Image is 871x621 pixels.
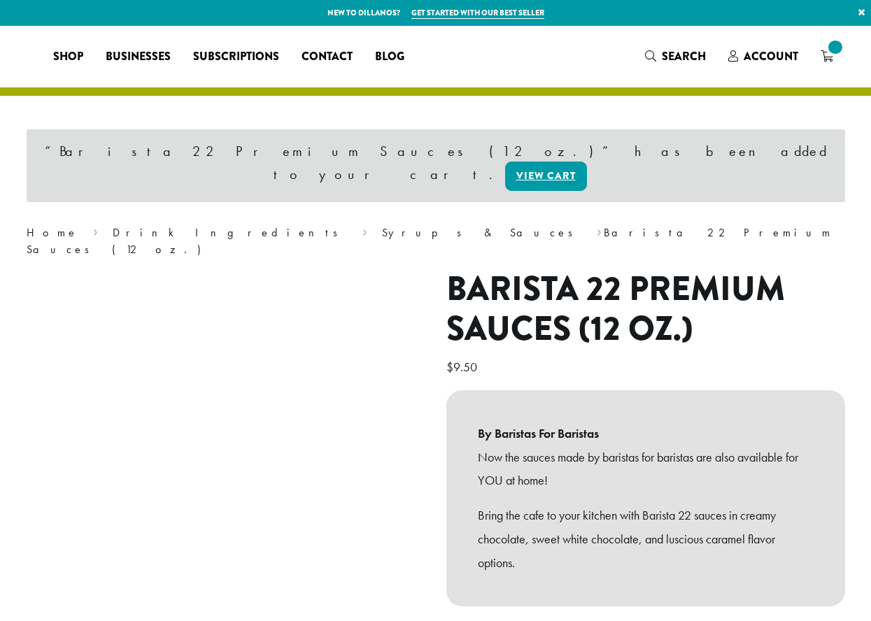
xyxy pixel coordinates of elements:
span: › [362,220,367,241]
bdi: 9.50 [446,359,481,375]
h1: Barista 22 Premium Sauces (12 oz.) [446,269,845,350]
span: Shop [53,48,83,66]
span: › [93,220,98,241]
p: Bring the cafe to your kitchen with Barista 22 sauces in creamy chocolate, sweet white chocolate,... [478,504,814,574]
span: Contact [302,48,353,66]
span: Subscriptions [193,48,279,66]
a: Syrups & Sauces [382,225,582,240]
a: View cart [505,162,587,191]
a: Get started with our best seller [411,7,544,19]
a: Drink Ingredients [113,225,347,240]
nav: Breadcrumb [27,224,845,258]
b: By Baristas For Baristas [478,422,814,445]
a: Search [634,45,717,68]
span: Account [744,48,798,64]
a: Shop [42,45,94,68]
a: Home [27,225,78,240]
p: Now the sauces made by baristas for baristas are also available for YOU at home! [478,445,814,493]
span: $ [446,359,453,375]
span: › [597,220,602,241]
span: Blog [375,48,404,66]
span: Businesses [106,48,171,66]
span: Search [662,48,706,64]
div: “Barista 22 Premium Sauces (12 oz.)” has been added to your cart. [27,129,845,202]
